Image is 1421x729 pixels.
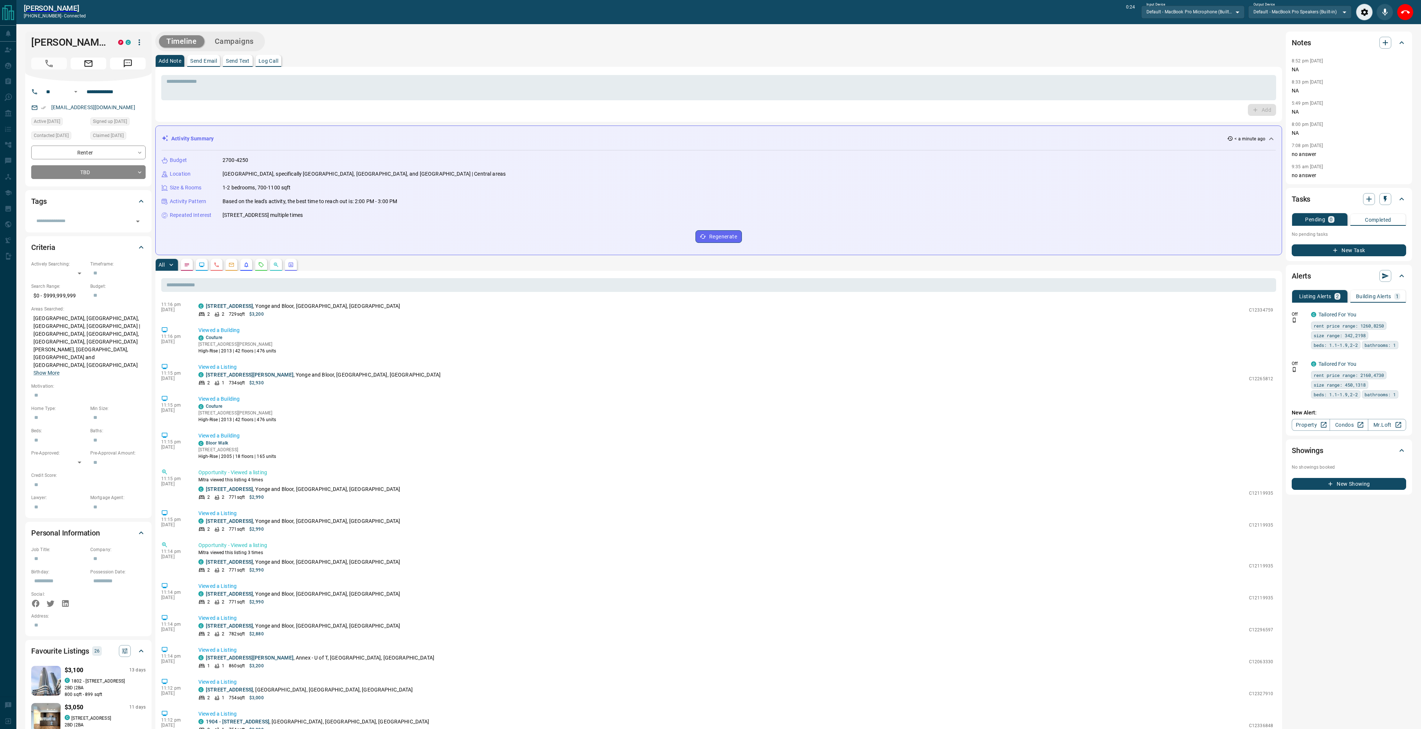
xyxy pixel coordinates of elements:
[65,684,146,691] p: 2 BD | 2 BA
[161,481,187,486] p: [DATE]
[198,549,1273,556] p: Mitra viewed this listing 3 times
[1292,164,1323,169] p: 9:35 am [DATE]
[198,719,204,724] div: condos.ca
[222,567,224,573] p: 2
[1292,244,1406,256] button: New Task
[1292,101,1323,106] p: 5:49 pm [DATE]
[206,718,429,726] p: , [GEOGRAPHIC_DATA], [GEOGRAPHIC_DATA], [GEOGRAPHIC_DATA]
[31,524,146,542] div: Personal Information
[1292,367,1297,372] svg: Push Notification Only
[198,432,1273,440] p: Viewed a Building
[1248,6,1352,18] div: Default - MacBook Pro Speakers (Built-in)
[161,549,187,554] p: 11:14 pm
[206,302,400,310] p: , Yonge and Bloor, [GEOGRAPHIC_DATA], [GEOGRAPHIC_DATA]
[161,659,187,664] p: [DATE]
[1376,4,1393,20] div: Mute
[222,663,224,669] p: 1
[249,526,264,533] p: $2,990
[159,35,204,48] button: Timeline
[249,567,264,573] p: $2,990
[31,238,146,256] div: Criteria
[90,569,146,575] p: Possession Date:
[198,303,204,309] div: condos.ca
[31,117,87,128] div: Fri Aug 15 2025
[206,440,228,446] a: Bloor Walk
[214,262,220,268] svg: Calls
[31,36,107,48] h1: [PERSON_NAME]
[206,485,400,493] p: , Yonge and Bloor, [GEOGRAPHIC_DATA], [GEOGRAPHIC_DATA]
[207,311,210,318] p: 2
[90,117,146,128] div: Wed Apr 03 2024
[1292,478,1406,490] button: New Showing
[222,380,224,386] p: 1
[198,559,204,564] div: condos.ca
[1365,217,1391,222] p: Completed
[207,494,210,501] p: 2
[31,192,146,210] div: Tags
[1126,4,1135,20] p: 0:24
[170,211,211,219] p: Repeated Interest
[206,654,434,662] p: , Annex - U of T, [GEOGRAPHIC_DATA], [GEOGRAPHIC_DATA]
[1249,722,1273,729] p: C12336848
[161,517,187,522] p: 11:15 pm
[1368,419,1406,431] a: Mr.Loft
[1292,87,1406,95] p: NA
[161,691,187,696] p: [DATE]
[1365,391,1396,398] span: bathrooms: 1
[1292,409,1406,417] p: New Alert:
[90,427,146,434] p: Baths:
[170,156,187,164] p: Budget
[288,262,294,268] svg: Agent Actions
[31,165,146,179] div: TBD
[198,395,1273,403] p: Viewed a Building
[198,476,1273,483] p: Mitra viewed this listing 4 times
[206,655,293,661] a: [STREET_ADDRESS][PERSON_NAME]
[199,262,205,268] svg: Lead Browsing Activity
[1249,490,1273,497] p: C12119935
[206,719,269,725] a: 1904 - [STREET_ADDRESS]
[31,450,87,456] p: Pre-Approved:
[1292,37,1311,49] h2: Notes
[229,494,245,501] p: 771 sqft
[1299,294,1331,299] p: Listing Alerts
[161,339,187,344] p: [DATE]
[1314,381,1366,388] span: size range: 450,1318
[31,283,87,290] p: Search Range:
[222,599,224,605] p: 2
[273,262,279,268] svg: Opportunities
[31,494,87,501] p: Lawyer:
[93,118,127,125] span: Signed up [DATE]
[1314,371,1384,379] span: rent price range: 2160,4730
[198,678,1273,686] p: Viewed a Listing
[206,303,253,309] a: [STREET_ADDRESS]
[198,404,204,409] div: condos.ca
[1292,229,1406,240] p: No pending tasks
[207,380,210,386] p: 2
[207,694,210,701] p: 2
[1314,332,1366,339] span: size range: 342,2198
[31,261,87,267] p: Actively Searching:
[90,405,146,412] p: Min Size:
[222,526,224,533] p: 2
[206,371,441,379] p: , Yonge and Bloor, [GEOGRAPHIC_DATA], [GEOGRAPHIC_DATA]
[1311,361,1316,367] div: condos.ca
[198,416,276,423] p: High-Rise | 2013 | 42 floors | 476 units
[184,262,190,268] svg: Notes
[1249,522,1273,528] p: C12119935
[24,4,86,13] h2: [PERSON_NAME]
[198,441,204,446] div: condos.ca
[259,58,278,64] p: Log Call
[162,132,1276,146] div: Activity Summary< a minute ago
[161,590,187,595] p: 11:14 pm
[1396,294,1399,299] p: 1
[1356,294,1391,299] p: Building Alerts
[170,198,206,205] p: Activity Pattern
[129,667,146,673] p: 13 days
[249,694,264,701] p: $3,000
[223,184,291,192] p: 1-2 bedrooms, 700-1100 sqft
[1292,270,1311,282] h2: Alerts
[229,311,245,318] p: 729 sqft
[222,494,224,501] p: 2
[31,131,87,142] div: Wed Aug 13 2025
[206,590,400,598] p: , Yonge and Bloor, [GEOGRAPHIC_DATA], [GEOGRAPHIC_DATA]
